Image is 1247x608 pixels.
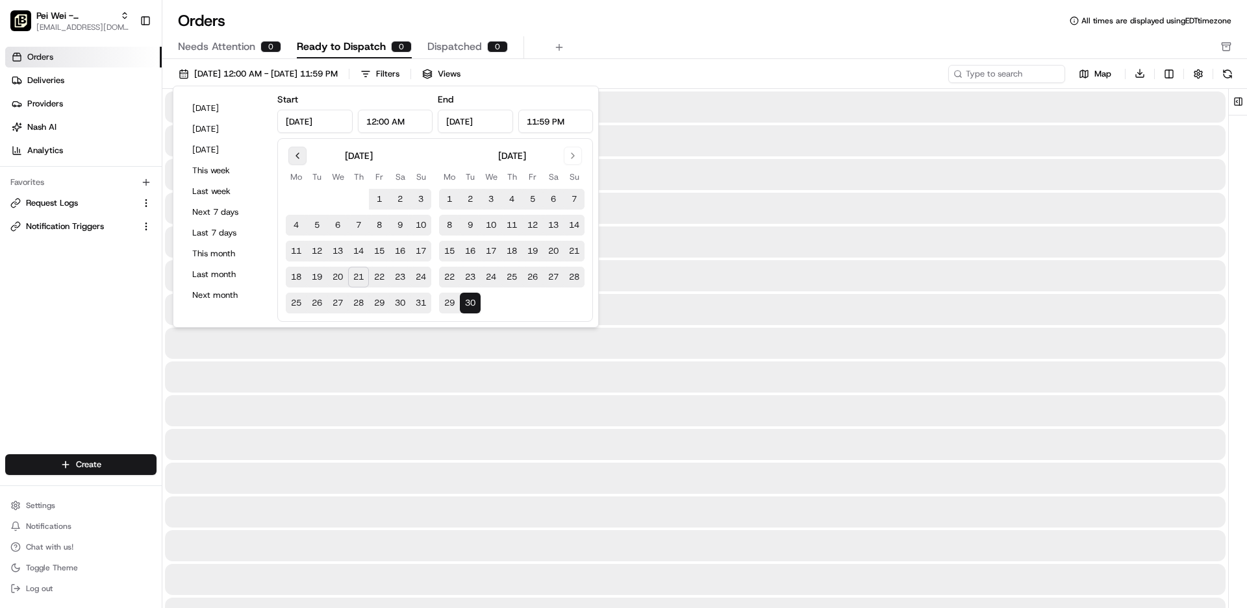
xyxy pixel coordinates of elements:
[115,201,142,212] span: [DATE]
[481,189,501,210] button: 3
[564,170,585,184] th: Sunday
[286,170,307,184] th: Monday
[498,149,526,162] div: [DATE]
[186,162,264,180] button: This week
[564,267,585,287] button: 28
[1070,66,1120,82] button: Map
[948,65,1065,83] input: Type to search
[5,496,157,515] button: Settings
[327,293,348,313] button: 27
[36,22,129,32] span: [EMAIL_ADDRESS][DOMAIN_NAME]
[522,241,543,261] button: 19
[5,538,157,556] button: Chat with us!
[13,52,236,73] p: Welcome 👋
[390,215,410,236] button: 9
[390,293,410,313] button: 30
[460,293,481,313] button: 30
[348,215,369,236] button: 7
[5,454,157,475] button: Create
[390,189,410,210] button: 2
[178,39,255,55] span: Needs Attention
[26,221,104,232] span: Notification Triggers
[481,215,501,236] button: 10
[438,93,453,105] label: End
[186,224,264,242] button: Last 7 days
[543,215,564,236] button: 13
[390,241,410,261] button: 16
[439,215,460,236] button: 8
[460,241,481,261] button: 16
[460,170,481,184] th: Tuesday
[58,124,213,137] div: Start new chat
[501,215,522,236] button: 11
[501,170,522,184] th: Thursday
[27,98,63,110] span: Providers
[186,286,264,304] button: Next month
[186,203,264,221] button: Next 7 days
[26,290,99,303] span: Knowledge Base
[410,241,431,261] button: 17
[110,291,120,302] div: 💻
[501,241,522,261] button: 18
[260,41,281,53] div: 0
[439,170,460,184] th: Monday
[307,267,327,287] button: 19
[34,84,214,97] input: Clear
[27,121,57,133] span: Nash AI
[345,149,373,162] div: [DATE]
[522,189,543,210] button: 5
[543,170,564,184] th: Saturday
[410,189,431,210] button: 3
[8,285,105,308] a: 📗Knowledge Base
[26,583,53,594] span: Log out
[27,51,53,63] span: Orders
[376,68,399,80] div: Filters
[410,293,431,313] button: 31
[369,293,390,313] button: 29
[5,172,157,193] div: Favorites
[427,39,482,55] span: Dispatched
[27,124,51,147] img: 9188753566659_6852d8bf1fb38e338040_72.png
[201,166,236,182] button: See all
[438,110,513,133] input: Date
[105,285,214,308] a: 💻API Documentation
[5,5,134,36] button: Pei Wei - KissimmeePei Wei - Kissimmee[EMAIL_ADDRESS][DOMAIN_NAME]
[369,241,390,261] button: 15
[522,215,543,236] button: 12
[5,93,162,114] a: Providers
[123,290,208,303] span: API Documentation
[129,322,157,332] span: Pylon
[564,215,585,236] button: 14
[27,145,63,156] span: Analytics
[26,500,55,511] span: Settings
[40,236,105,247] span: [PERSON_NAME]
[5,559,157,577] button: Toggle Theme
[286,267,307,287] button: 18
[1081,16,1231,26] span: All times are displayed using EDT timezone
[1094,68,1111,80] span: Map
[307,215,327,236] button: 5
[481,170,501,184] th: Wednesday
[5,579,157,598] button: Log out
[26,197,78,209] span: Request Logs
[543,241,564,261] button: 20
[369,170,390,184] th: Friday
[501,267,522,287] button: 25
[5,193,157,213] button: Request Logs
[348,267,369,287] button: 21
[286,241,307,261] button: 11
[410,215,431,236] button: 10
[355,65,405,83] button: Filters
[5,47,162,67] a: Orders
[564,189,585,210] button: 7
[416,65,466,83] button: Views
[543,267,564,287] button: 27
[26,563,78,573] span: Toggle Theme
[10,10,31,31] img: Pei Wei - Kissimmee
[439,189,460,210] button: 1
[5,117,162,138] a: Nash AI
[186,265,264,284] button: Last month
[26,521,71,531] span: Notifications
[501,189,522,210] button: 4
[369,267,390,287] button: 22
